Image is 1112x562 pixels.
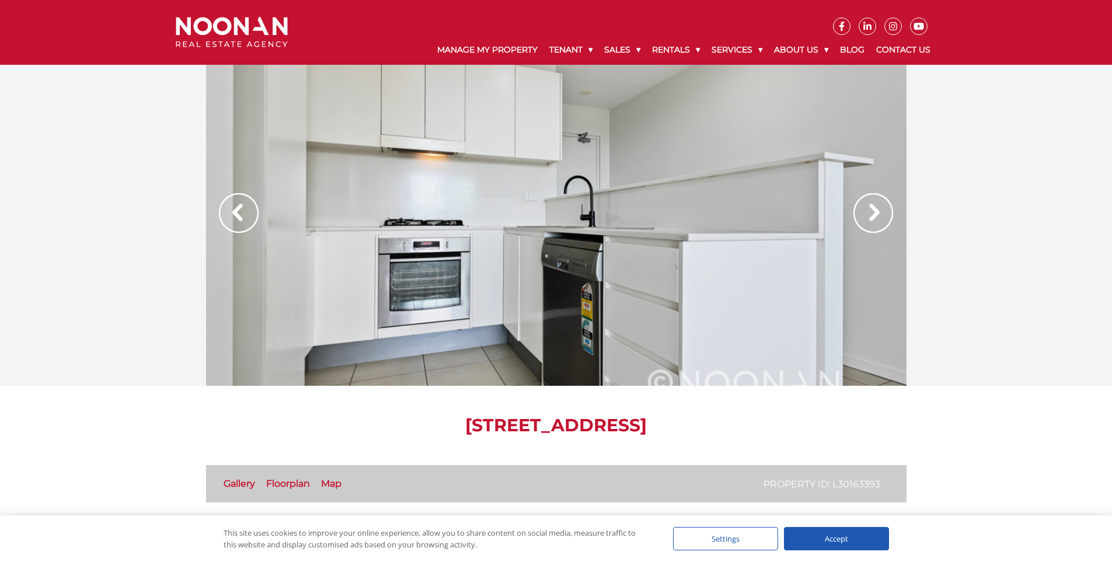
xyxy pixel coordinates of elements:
a: Floorplan [266,478,310,489]
p: Property ID: L30163393 [764,477,880,491]
div: Settings [673,527,778,550]
a: Gallery [224,478,255,489]
a: About Us [768,35,834,65]
div: This site uses cookies to improve your online experience, allow you to share content on social me... [224,527,650,550]
a: Services [706,35,768,65]
img: Noonan Real Estate Agency [176,17,288,48]
a: Tenant [543,35,598,65]
a: Sales [598,35,646,65]
img: Arrow slider [853,193,893,233]
a: Rentals [646,35,706,65]
div: Accept [784,527,889,550]
img: Arrow slider [219,193,259,233]
a: Blog [834,35,870,65]
a: Manage My Property [431,35,543,65]
a: Map [321,478,341,489]
a: Contact Us [870,35,936,65]
h1: [STREET_ADDRESS] [206,415,907,436]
